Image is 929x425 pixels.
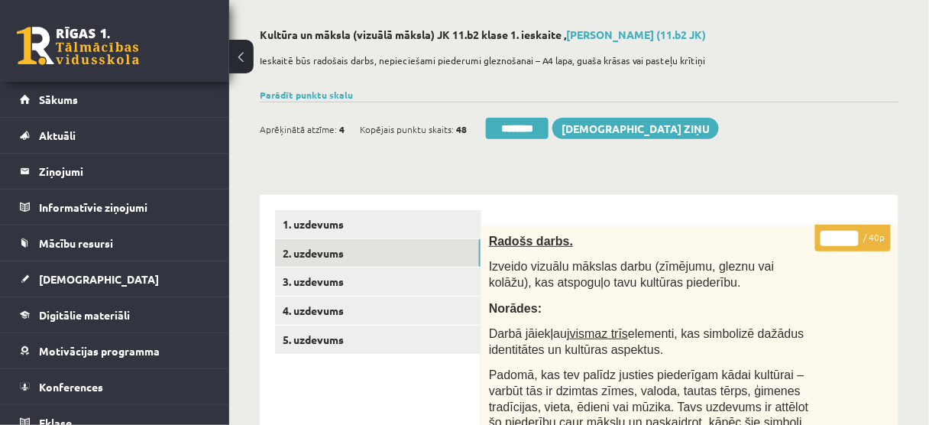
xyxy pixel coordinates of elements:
[39,128,76,142] span: Aktuāli
[260,89,353,101] a: Parādīt punktu skalu
[456,118,467,141] span: 48
[15,15,385,31] body: Bagātinātā teksta redaktors, wiswyg-editor-user-answer-47433750966140
[15,15,384,57] body: Bagātinātā teksta redaktors, wiswyg-editor-47433744277280-1760506588-990
[39,92,78,106] span: Sākums
[20,297,210,333] a: Digitālie materiāli
[39,308,130,322] span: Digitālie materiāli
[20,333,210,368] a: Motivācijas programma
[489,302,542,315] span: Norādes:
[815,225,891,251] p: / 40p
[20,261,210,297] a: [DEMOGRAPHIC_DATA]
[20,369,210,404] a: Konferences
[20,190,210,225] a: Informatīvie ziņojumi
[39,380,103,394] span: Konferences
[20,82,210,117] a: Sākums
[275,297,481,325] a: 4. uzdevums
[17,27,139,65] a: Rīgas 1. Tālmācības vidusskola
[552,118,719,139] a: [DEMOGRAPHIC_DATA] ziņu
[570,327,628,340] u: vismaz trīs
[489,235,573,248] span: Radošs darbs.
[275,239,481,268] a: 2. uzdevums
[260,118,337,141] span: Aprēķinātā atzīme:
[275,326,481,354] a: 5. uzdevums
[39,236,113,250] span: Mācību resursi
[275,210,481,238] a: 1. uzdevums
[489,327,804,356] span: Darbā jāiekļauj elementi, kas simbolizē dažādus identitātes un kultūras aspektus.
[20,154,210,189] a: Ziņojumi
[260,28,898,41] h2: Kultūra un māksla (vizuālā māksla) JK 11.b2 klase 1. ieskaite ,
[39,154,210,189] legend: Ziņojumi
[39,344,160,358] span: Motivācijas programma
[566,28,706,41] a: [PERSON_NAME] (11.b2 JK)
[489,260,775,289] span: Izveido vizuālu mākslas darbu (zīmējumu, gleznu vai kolāžu), kas atspoguļo tavu kultūras piederību.
[275,268,481,296] a: 3. uzdevums
[360,118,454,141] span: Kopējais punktu skaits:
[20,118,210,153] a: Aktuāli
[39,272,159,286] span: [DEMOGRAPHIC_DATA]
[260,54,891,67] p: Ieskaitē būs radošais darbs, nepieciešami piederumi gleznošanai – A4 lapa, guaša krāsas vai paste...
[20,225,210,261] a: Mācību resursi
[39,190,210,225] legend: Informatīvie ziņojumi
[339,118,345,141] span: 4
